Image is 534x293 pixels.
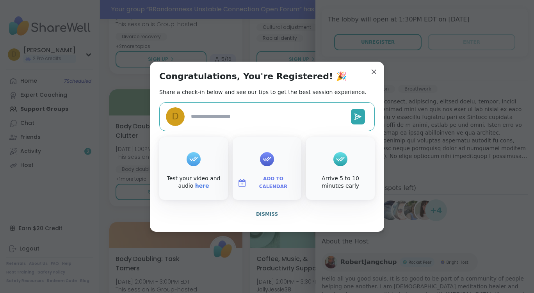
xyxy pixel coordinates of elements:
a: here [195,183,209,189]
span: Add to Calendar [250,175,297,190]
h2: Share a check-in below and see our tips to get the best session experience. [159,88,367,96]
span: Dismiss [256,211,278,217]
button: Dismiss [159,206,375,222]
div: Arrive 5 to 10 minutes early [308,175,373,190]
div: Test your video and audio [161,175,226,190]
span: D [172,110,179,123]
img: ShareWell Logomark [237,178,247,188]
button: Add to Calendar [234,175,300,191]
h1: Congratulations, You're Registered! 🎉 [159,71,347,82]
